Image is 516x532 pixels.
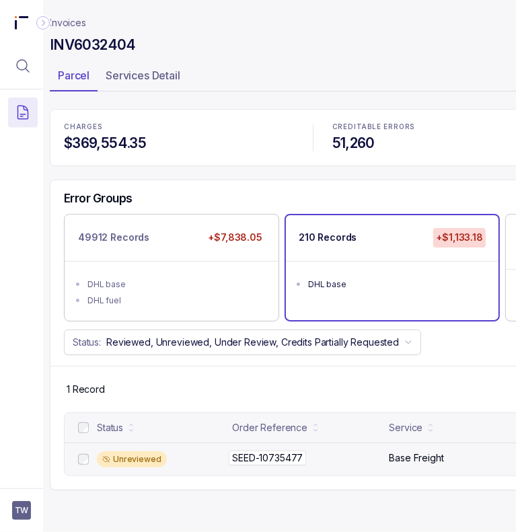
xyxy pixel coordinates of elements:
h5: Error Groups [64,191,133,206]
button: Menu Icon Button DocumentTextIcon [8,98,38,127]
input: checkbox-checkbox [78,422,89,433]
p: +$7,838.05 [205,228,265,247]
input: checkbox-checkbox [78,454,89,465]
div: DHL base [87,278,264,291]
div: Order Reference [232,421,307,434]
h4: INV6032404 [50,36,136,54]
li: Tab Services Detail [98,65,188,91]
p: 49912 Records [78,231,149,244]
nav: breadcrumb [50,16,86,30]
p: Services Detail [106,67,180,83]
p: Base Freight [389,451,443,465]
button: User initials [12,501,31,520]
p: Reviewed, Unreviewed, Under Review, Credits Partially Requested [106,336,399,349]
p: Status: [73,336,101,349]
p: 1 Record [67,383,105,396]
div: Status [97,421,123,434]
p: 210 Records [299,231,357,244]
h4: $369,554.35 [64,134,294,153]
a: Invoices [50,16,86,30]
div: Collapse Icon [35,15,51,31]
p: SEED-10735477 [229,451,306,465]
div: Service [389,421,422,434]
div: Unreviewed [97,451,167,467]
p: Parcel [58,67,89,83]
div: DHL base [308,278,484,291]
button: Menu Icon Button MagnifyingGlassIcon [8,51,38,81]
div: DHL fuel [87,294,264,307]
p: CHARGES [64,123,294,131]
button: Status:Reviewed, Unreviewed, Under Review, Credits Partially Requested [64,330,421,355]
p: +$1,133.18 [433,228,486,247]
li: Tab Parcel [50,65,98,91]
div: Remaining page entries [67,383,105,396]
